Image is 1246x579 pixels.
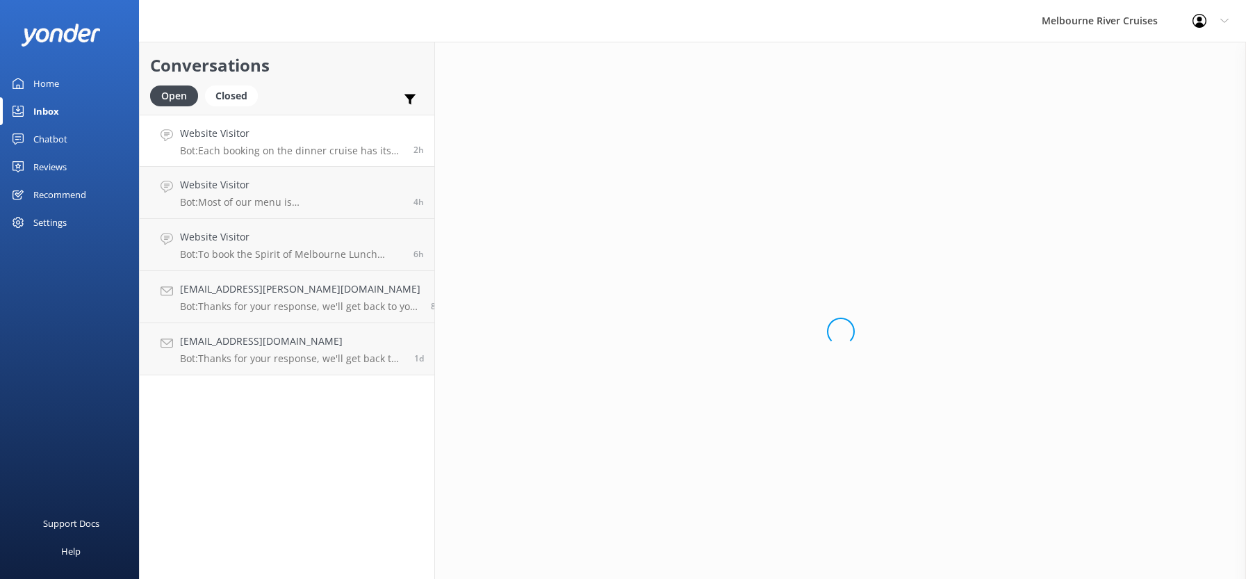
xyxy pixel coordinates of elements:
p: Bot: To book the Spirit of Melbourne Lunch Cruise, you can visit [URL][DOMAIN_NAME]. If you're ha... [180,248,403,261]
span: Oct 09 2025 10:23am (UTC +11:00) Australia/Sydney [413,248,424,260]
span: Oct 09 2025 02:23pm (UTC +11:00) Australia/Sydney [413,144,424,156]
div: Chatbot [33,125,67,153]
a: Website VisitorBot:Most of our menu is [DEMOGRAPHIC_DATA], though please note the lamb shank is n... [140,167,434,219]
h4: Website Visitor [180,177,403,193]
a: [EMAIL_ADDRESS][PERSON_NAME][DOMAIN_NAME]Bot:Thanks for your response, we'll get back to you as s... [140,271,434,323]
div: Support Docs [43,509,99,537]
a: Website VisitorBot:To book the Spirit of Melbourne Lunch Cruise, you can visit [URL][DOMAIN_NAME]... [140,219,434,271]
h4: Website Visitor [180,229,403,245]
p: Bot: Each booking on the dinner cruise has its own table. However, for groups of 15 or more, you ... [180,145,403,157]
div: Help [61,537,81,565]
h2: Conversations [150,52,424,79]
div: Closed [205,85,258,106]
h4: [EMAIL_ADDRESS][PERSON_NAME][DOMAIN_NAME] [180,282,420,297]
div: Settings [33,209,67,236]
a: Closed [205,88,265,103]
p: Bot: Thanks for your response, we'll get back to you as soon as we can during opening hours. [180,352,404,365]
p: Bot: Most of our menu is [DEMOGRAPHIC_DATA], though please note the lamb shank is not. We can pro... [180,196,403,209]
div: Open [150,85,198,106]
a: Open [150,88,205,103]
div: Recommend [33,181,86,209]
span: Oct 08 2025 04:22pm (UTC +11:00) Australia/Sydney [414,352,424,364]
span: Oct 09 2025 08:04am (UTC +11:00) Australia/Sydney [431,300,441,312]
a: Website VisitorBot:Each booking on the dinner cruise has its own table. However, for groups of 15... [140,115,434,167]
span: Oct 09 2025 12:20pm (UTC +11:00) Australia/Sydney [413,196,424,208]
div: Home [33,70,59,97]
img: yonder-white-logo.png [21,24,101,47]
h4: [EMAIL_ADDRESS][DOMAIN_NAME] [180,334,404,349]
div: Reviews [33,153,67,181]
p: Bot: Thanks for your response, we'll get back to you as soon as we can during opening hours. [180,300,420,313]
h4: Website Visitor [180,126,403,141]
a: [EMAIL_ADDRESS][DOMAIN_NAME]Bot:Thanks for your response, we'll get back to you as soon as we can... [140,323,434,375]
div: Inbox [33,97,59,125]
